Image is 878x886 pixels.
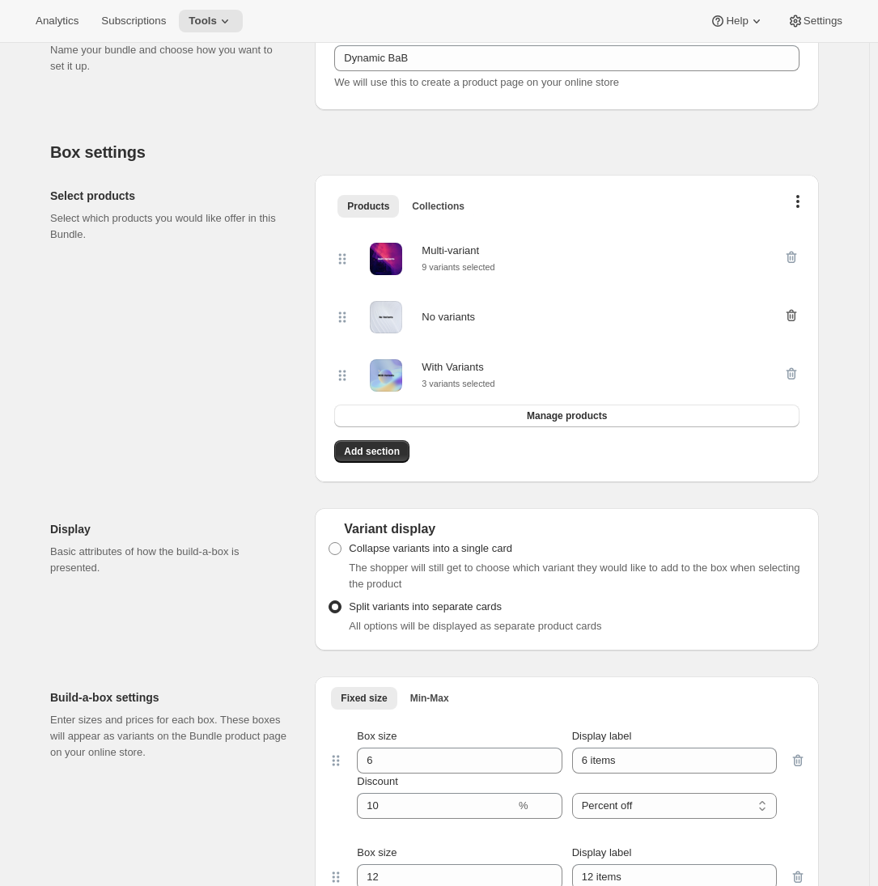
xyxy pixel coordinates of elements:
[422,379,494,388] small: 3 variants selected
[91,10,176,32] button: Subscriptions
[347,200,389,213] span: Products
[357,775,398,787] span: Discount
[422,309,475,325] div: No variants
[101,15,166,28] span: Subscriptions
[700,10,774,32] button: Help
[349,542,512,554] span: Collapse variants into a single card
[778,10,852,32] button: Settings
[50,521,289,537] h2: Display
[804,15,842,28] span: Settings
[527,409,607,422] span: Manage products
[26,10,88,32] button: Analytics
[519,799,528,812] span: %
[189,15,217,28] span: Tools
[572,846,632,858] span: Display label
[572,748,777,774] input: Display label
[36,15,78,28] span: Analytics
[50,544,289,576] p: Basic attributes of how the build-a-box is presented.
[341,692,387,705] span: Fixed size
[357,846,397,858] span: Box size
[422,243,494,259] div: Multi-variant
[370,243,402,275] img: Multi-variant
[422,359,494,375] div: With Variants
[370,301,402,333] img: No variants
[357,748,537,774] input: Box size
[50,188,289,204] h2: Select products
[334,405,800,427] button: Manage products
[349,600,502,613] span: Split variants into separate cards
[370,359,402,392] img: With Variants
[357,730,397,742] span: Box size
[410,692,449,705] span: Min-Max
[334,440,409,463] button: Add section
[344,445,400,458] span: Add section
[334,45,800,71] input: ie. Smoothie box
[349,620,601,632] span: All options will be displayed as separate product cards
[572,730,632,742] span: Display label
[50,42,289,74] p: Name your bundle and choose how you want to set it up.
[349,562,800,590] span: The shopper will still get to choose which variant they would like to add to the box when selecti...
[334,76,619,88] span: We will use this to create a product page on your online store
[50,210,289,243] p: Select which products you would like offer in this Bundle.
[328,521,806,537] div: Variant display
[179,10,243,32] button: Tools
[422,262,494,272] small: 9 variants selected
[412,200,464,213] span: Collections
[50,712,289,761] p: Enter sizes and prices for each box. These boxes will appear as variants on the Bundle product pa...
[50,142,819,162] h2: Box settings
[726,15,748,28] span: Help
[50,689,289,706] h2: Build-a-box settings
